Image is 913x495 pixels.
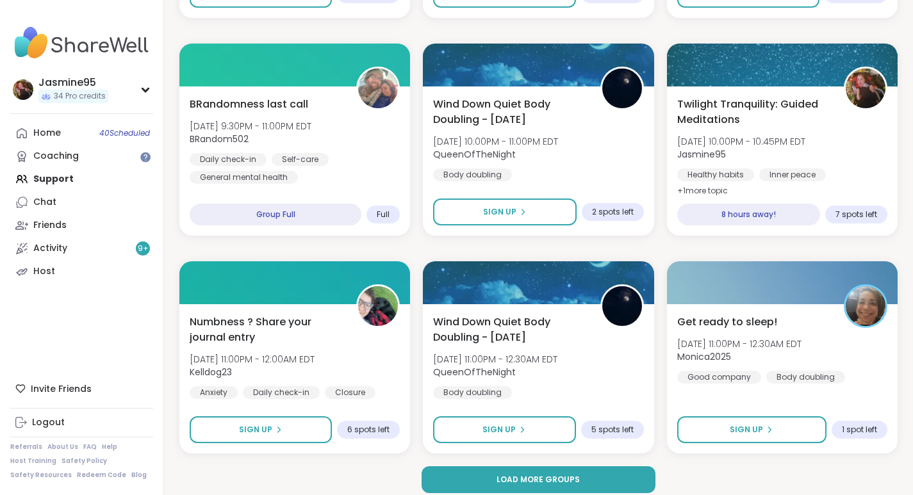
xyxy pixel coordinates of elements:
[33,196,56,209] div: Chat
[190,133,249,145] b: BRandom502
[433,97,586,127] span: Wind Down Quiet Body Doubling - [DATE]
[677,337,802,350] span: [DATE] 11:00PM - 12:30AM EDT
[835,209,877,220] span: 7 spots left
[10,20,153,65] img: ShareWell Nav Logo
[10,260,153,283] a: Host
[677,97,830,127] span: Twilight Tranquility: Guided Meditations
[10,457,56,466] a: Host Training
[433,353,557,366] span: [DATE] 11:00PM - 12:30AM EDT
[138,243,149,254] span: 9 +
[358,286,398,326] img: Kelldog23
[347,425,390,435] span: 6 spots left
[33,150,79,163] div: Coaching
[677,148,726,161] b: Jasmine95
[190,366,232,378] b: Kelldog23
[433,199,576,225] button: Sign Up
[482,424,516,435] span: Sign Up
[10,442,42,451] a: Referrals
[497,474,580,485] span: Load more groups
[602,69,642,108] img: QueenOfTheNight
[272,153,329,166] div: Self-care
[592,207,634,217] span: 2 spots left
[377,209,390,220] span: Full
[433,366,516,378] b: QueenOfTheNight
[190,171,298,184] div: General mental health
[190,353,315,366] span: [DATE] 11:00PM - 12:00AM EDT
[10,411,153,434] a: Logout
[102,442,117,451] a: Help
[677,314,777,330] span: Get ready to sleep!
[677,168,754,181] div: Healthy habits
[54,91,106,102] span: 34 Pro credits
[677,371,761,384] div: Good company
[190,204,361,225] div: Group Full
[677,350,731,363] b: Monica2025
[10,237,153,260] a: Activity9+
[33,265,55,278] div: Host
[47,442,78,451] a: About Us
[846,286,885,326] img: Monica2025
[358,69,398,108] img: BRandom502
[140,152,151,162] iframe: Spotlight
[190,386,238,399] div: Anxiety
[325,386,375,399] div: Closure
[846,69,885,108] img: Jasmine95
[677,135,805,148] span: [DATE] 10:00PM - 10:45PM EDT
[190,97,308,112] span: BRandomness last call
[33,242,67,255] div: Activity
[730,424,763,435] span: Sign Up
[10,191,153,214] a: Chat
[422,466,656,493] button: Load more groups
[83,442,97,451] a: FAQ
[433,135,558,148] span: [DATE] 10:00PM - 11:00PM EDT
[602,286,642,326] img: QueenOfTheNight
[759,168,826,181] div: Inner peace
[243,386,320,399] div: Daily check-in
[10,145,153,168] a: Coaching
[10,122,153,145] a: Home40Scheduled
[190,314,342,345] span: Numbness ? Share your journal entry
[10,214,153,237] a: Friends
[10,377,153,400] div: Invite Friends
[677,204,820,225] div: 8 hours away!
[766,371,845,384] div: Body doubling
[591,425,634,435] span: 5 spots left
[842,425,877,435] span: 1 spot left
[483,206,516,218] span: Sign Up
[190,153,267,166] div: Daily check-in
[62,457,107,466] a: Safety Policy
[10,471,72,480] a: Safety Resources
[433,386,512,399] div: Body doubling
[33,127,61,140] div: Home
[190,416,332,443] button: Sign Up
[190,120,311,133] span: [DATE] 9:30PM - 11:00PM EDT
[131,471,147,480] a: Blog
[677,416,827,443] button: Sign Up
[433,314,586,345] span: Wind Down Quiet Body Doubling - [DATE]
[38,76,108,90] div: Jasmine95
[32,416,65,429] div: Logout
[433,148,516,161] b: QueenOfTheNight
[33,219,67,232] div: Friends
[13,79,33,100] img: Jasmine95
[433,168,512,181] div: Body doubling
[99,128,150,138] span: 40 Scheduled
[239,424,272,435] span: Sign Up
[77,471,126,480] a: Redeem Code
[433,416,575,443] button: Sign Up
